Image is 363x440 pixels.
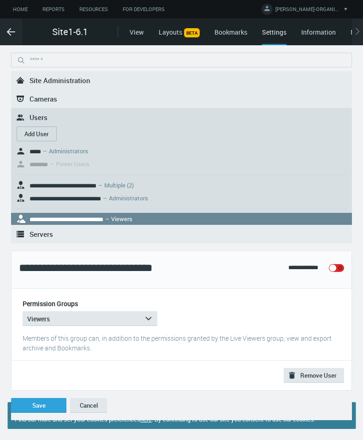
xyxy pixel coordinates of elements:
label: Permission Groups [23,300,78,307]
button: Viewers [23,311,157,326]
button: Save [11,398,66,413]
a: Resources [72,4,115,15]
span: Site Administration [30,76,90,85]
a: View [130,28,144,36]
nx-search-highlight: Administrators [109,194,148,202]
span: – [103,194,107,202]
a: Information [301,28,336,36]
button: Add User [17,127,57,141]
span: – [105,215,109,223]
span: BETA [184,28,200,37]
span: Users [30,113,48,122]
span: Cameras [30,94,57,103]
nx-search-highlight: Viewers [111,215,132,223]
span: Viewers [27,314,50,323]
span: – [98,181,102,189]
span: Site1-6.1 [52,25,88,39]
a: LayoutsBETA [159,28,200,36]
button: Cancel [70,398,107,413]
a: Home [6,4,35,15]
span: – [50,160,54,168]
a: For Developers [115,4,172,15]
a: Bookmarks [214,28,247,36]
span: Members of this group can, in addition to the permissions granted by the Live Viewers group, view... [23,334,332,352]
span: [PERSON_NAME]-ORGANIZATION-TEST M. [275,6,340,16]
button: Remove User [284,368,344,383]
span: Servers [30,229,53,239]
div: Settings [262,27,286,45]
nx-search-highlight: Power Users [56,160,89,168]
a: Reports [35,4,72,15]
nx-search-highlight: Administrators [49,147,88,155]
span: – [43,147,47,155]
nx-search-highlight: Multiple (2) [104,181,134,189]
